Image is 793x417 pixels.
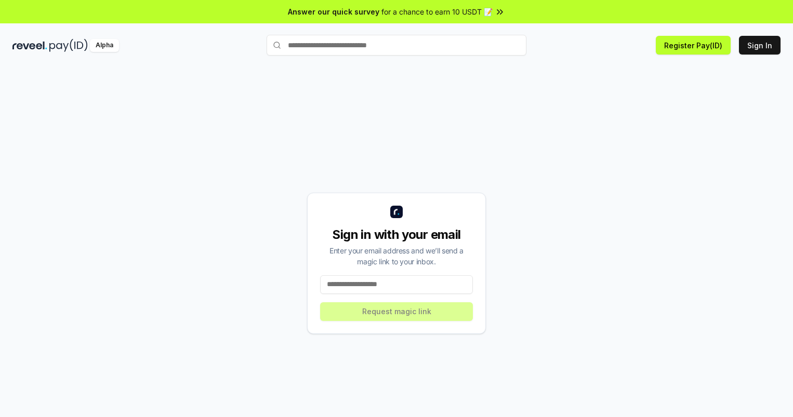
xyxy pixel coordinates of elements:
span: for a chance to earn 10 USDT 📝 [381,6,493,17]
span: Answer our quick survey [288,6,379,17]
img: reveel_dark [12,39,47,52]
img: logo_small [390,206,403,218]
div: Sign in with your email [320,226,473,243]
button: Register Pay(ID) [656,36,731,55]
img: pay_id [49,39,88,52]
button: Sign In [739,36,781,55]
div: Enter your email address and we’ll send a magic link to your inbox. [320,245,473,267]
div: Alpha [90,39,119,52]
